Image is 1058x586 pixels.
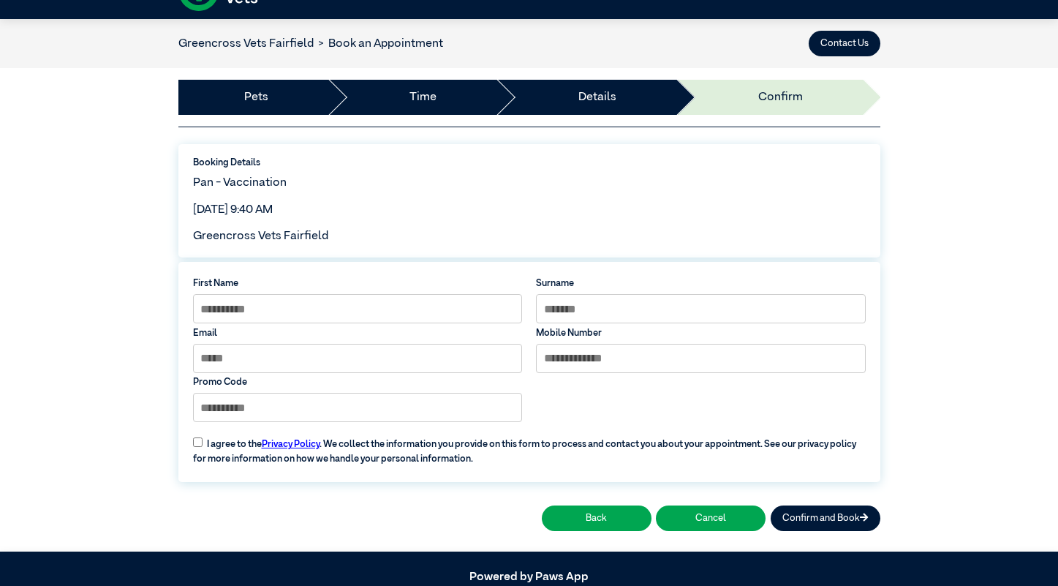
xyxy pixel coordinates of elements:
[262,440,320,449] a: Privacy Policy
[186,429,872,466] label: I agree to the . We collect the information you provide on this form to process and contact you a...
[409,89,437,106] a: Time
[178,571,880,585] h5: Powered by Paws App
[178,38,314,50] a: Greencross Vets Fairfield
[193,375,522,389] label: Promo Code
[193,204,273,216] span: [DATE] 9:40 AM
[656,506,766,531] button: Cancel
[193,230,328,242] span: Greencross Vets Fairfield
[193,277,522,290] label: First Name
[314,35,444,53] li: Book an Appointment
[542,506,651,531] button: Back
[193,177,287,189] span: Pan - Vaccination
[244,89,268,106] a: Pets
[178,35,444,53] nav: breadcrumb
[809,31,880,56] button: Contact Us
[193,326,522,340] label: Email
[578,89,616,106] a: Details
[536,277,865,290] label: Surname
[536,326,865,340] label: Mobile Number
[771,506,880,531] button: Confirm and Book
[193,156,866,170] label: Booking Details
[193,437,203,447] input: I agree to thePrivacy Policy. We collect the information you provide on this form to process and ...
